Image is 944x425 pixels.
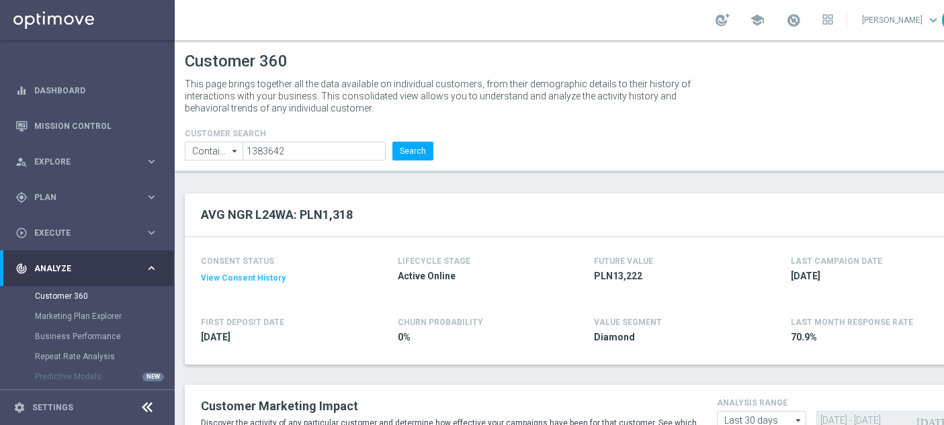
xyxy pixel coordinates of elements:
[15,191,145,203] div: Plan
[35,306,173,326] div: Marketing Plan Explorer
[15,263,28,275] i: track_changes
[15,156,28,168] i: person_search
[15,228,159,238] button: play_circle_outline Execute keyboard_arrow_right
[35,286,173,306] div: Customer 360
[15,85,28,97] i: equalizer
[594,270,751,283] span: PLN13,222
[13,402,26,414] i: settings
[185,142,243,160] input: Contains
[34,193,145,201] span: Plan
[15,227,145,239] div: Execute
[594,256,653,266] h4: FUTURE VALUE
[34,73,158,108] a: Dashboard
[594,331,751,344] span: Diamond
[34,158,145,166] span: Explore
[392,142,433,160] button: Search
[750,13,765,28] span: school
[201,207,353,223] h2: AVG NGR L24WA: PLN1,318
[15,85,159,96] button: equalizer Dashboard
[926,13,941,28] span: keyboard_arrow_down
[145,262,158,275] i: keyboard_arrow_right
[35,367,173,387] div: Predictive Models
[243,142,386,160] input: Enter CID, Email, name or phone
[35,351,140,362] a: Repeat Rate Analysis
[791,318,913,327] span: LAST MONTH RESPONSE RATE
[145,155,158,168] i: keyboard_arrow_right
[201,398,697,414] h2: Customer Marketing Impact
[594,318,662,327] h4: VALUE SEGMENT
[398,318,483,327] span: CHURN PROBABILITY
[201,256,358,266] h4: CONSENT STATUS
[398,256,470,266] h4: LIFECYCLE STAGE
[15,263,145,275] div: Analyze
[201,331,358,344] span: 2018-07-11
[15,121,159,132] button: Mission Control
[32,404,73,412] a: Settings
[15,227,28,239] i: play_circle_outline
[15,192,159,203] button: gps_fixed Plan keyboard_arrow_right
[398,331,555,344] span: 0%
[35,311,140,322] a: Marketing Plan Explorer
[34,265,145,273] span: Analyze
[861,10,942,30] a: [PERSON_NAME]keyboard_arrow_down
[185,78,702,114] p: This page brings together all the data available on individual customers, from their demographic ...
[142,373,164,381] div: NEW
[35,346,173,367] div: Repeat Rate Analysis
[15,108,158,144] div: Mission Control
[15,73,158,108] div: Dashboard
[35,291,140,301] a: Customer 360
[398,270,555,283] span: Active Online
[34,229,145,237] span: Execute
[201,318,284,327] h4: FIRST DEPOSIT DATE
[228,142,242,160] i: arrow_drop_down
[15,191,28,203] i: gps_fixed
[35,331,140,342] a: Business Performance
[35,387,173,407] div: Cohorts Analysis
[201,273,286,284] button: View Consent History
[35,326,173,346] div: Business Performance
[15,263,159,274] button: track_changes Analyze keyboard_arrow_right
[34,108,158,144] a: Mission Control
[791,256,882,266] h4: LAST CAMPAIGN DATE
[145,226,158,239] i: keyboard_arrow_right
[15,156,159,167] button: person_search Explore keyboard_arrow_right
[145,191,158,203] i: keyboard_arrow_right
[185,129,433,138] h4: CUSTOMER SEARCH
[15,156,145,168] div: Explore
